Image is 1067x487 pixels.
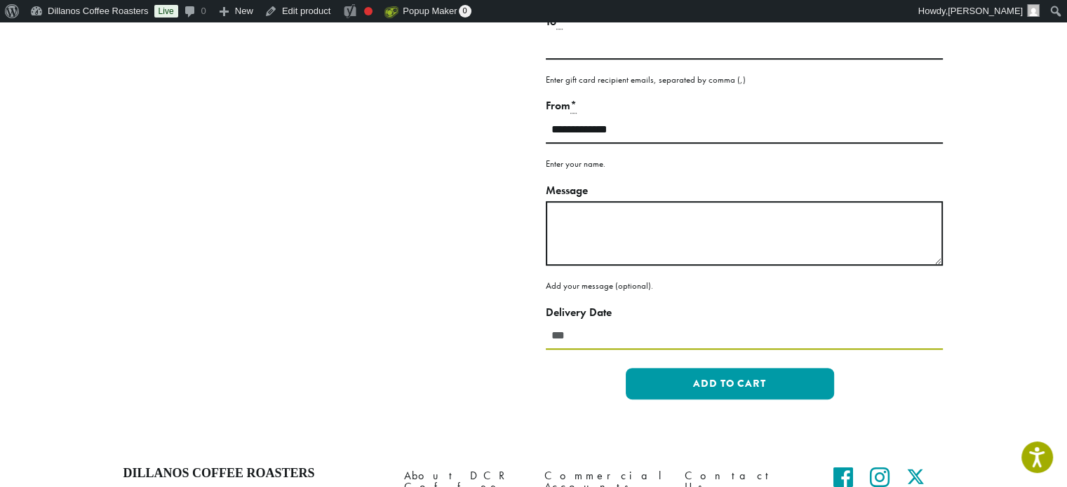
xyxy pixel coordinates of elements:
a: Live [154,5,178,18]
small: Enter gift card recipient emails, separated by comma (,) [546,74,746,85]
h4: Dillanos Coffee Roasters [123,466,383,481]
label: Message [546,181,943,201]
div: Needs improvement [364,7,373,15]
label: Delivery Date [546,303,943,323]
span: [PERSON_NAME] [948,6,1023,16]
span: 0 [459,5,471,18]
button: Add to cart [626,368,833,399]
small: Enter your name. [546,158,605,170]
label: From [546,96,943,116]
abbr: Required field [556,14,563,29]
abbr: Required field [570,98,577,114]
small: Add your message (optional). [546,280,653,291]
